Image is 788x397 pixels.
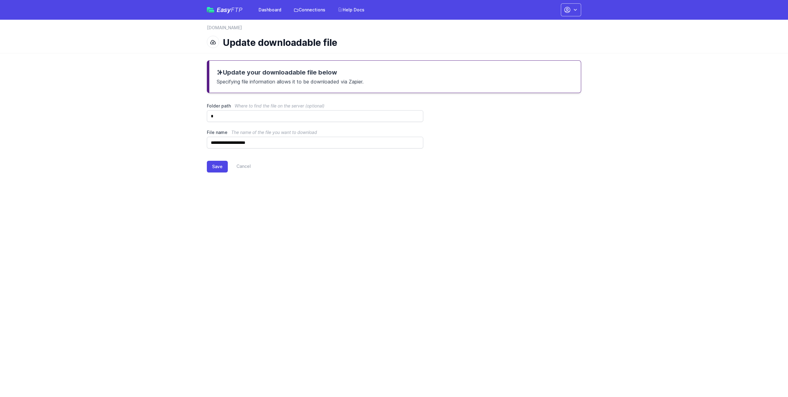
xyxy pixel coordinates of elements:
[207,7,214,13] img: easyftp_logo.png
[223,37,576,48] h1: Update downloadable file
[290,4,329,15] a: Connections
[235,103,324,108] span: Where to find the file on the server (optional)
[207,7,243,13] a: EasyFTP
[207,129,423,136] label: File name
[207,103,423,109] label: Folder path
[231,130,317,135] span: The name of the file you want to download
[217,68,573,77] h3: Update your downloadable file below
[217,77,573,85] p: Specifying file information allows it to be downloaded via Zapier.
[231,6,243,14] span: FTP
[207,161,228,172] button: Save
[207,25,242,31] a: [DOMAIN_NAME]
[334,4,368,15] a: Help Docs
[255,4,285,15] a: Dashboard
[228,161,251,172] a: Cancel
[207,25,581,34] nav: Breadcrumb
[217,7,243,13] span: Easy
